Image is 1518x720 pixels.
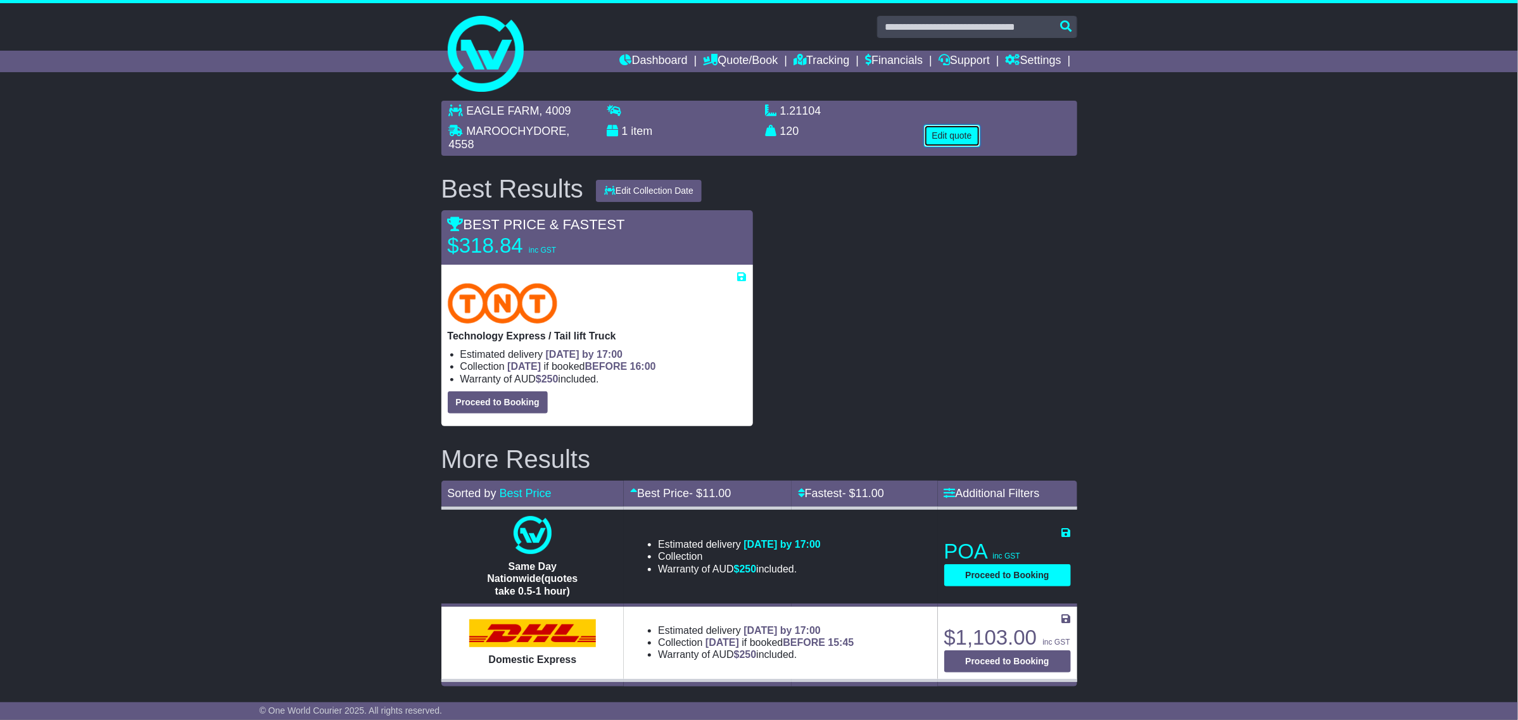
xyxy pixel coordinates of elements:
[448,330,747,342] p: Technology Express / Tail lift Truck
[630,487,731,500] a: Best Price- $11.00
[658,550,821,562] li: Collection
[798,487,884,500] a: Fastest- $11.00
[828,637,854,648] span: 15:45
[780,104,821,117] span: 1.21104
[944,564,1071,586] button: Proceed to Booking
[658,563,821,575] li: Warranty of AUD included.
[487,561,578,596] span: Same Day Nationwide(quotes take 0.5-1 hour)
[467,125,567,137] span: MAROOCHYDORE
[743,625,821,636] span: [DATE] by 17:00
[993,552,1020,560] span: inc GST
[658,624,854,636] li: Estimated delivery
[734,649,757,660] span: $
[924,125,980,147] button: Edit quote
[448,487,497,500] span: Sorted by
[435,175,590,203] div: Best Results
[260,705,443,716] span: © One World Courier 2025. All rights reserved.
[529,246,556,255] span: inc GST
[944,650,1071,673] button: Proceed to Booking
[689,487,731,500] span: - $
[536,374,559,384] span: $
[507,361,655,372] span: if booked
[467,104,540,117] span: EAGLE FARM
[1042,638,1070,647] span: inc GST
[856,487,884,500] span: 11.00
[507,361,541,372] span: [DATE]
[794,51,849,72] a: Tracking
[540,104,571,117] span: , 4009
[944,487,1040,500] a: Additional Filters
[939,51,990,72] a: Support
[630,361,656,372] span: 16:00
[448,283,558,324] img: TNT Domestic: Technology Express / Tail lift Truck
[622,125,628,137] span: 1
[448,217,625,232] span: BEST PRICE & FASTEST
[703,51,778,72] a: Quote/Book
[842,487,884,500] span: - $
[1006,51,1061,72] a: Settings
[702,487,731,500] span: 11.00
[658,648,854,660] li: Warranty of AUD included.
[541,374,559,384] span: 250
[944,539,1071,564] p: POA
[448,233,606,258] p: $318.84
[441,445,1077,473] h2: More Results
[865,51,923,72] a: Financials
[620,51,688,72] a: Dashboard
[944,625,1071,650] p: $1,103.00
[514,516,552,554] img: One World Courier: Same Day Nationwide(quotes take 0.5-1 hour)
[631,125,653,137] span: item
[546,349,623,360] span: [DATE] by 17:00
[596,180,702,202] button: Edit Collection Date
[658,636,854,648] li: Collection
[449,125,570,151] span: , 4558
[460,360,747,372] li: Collection
[740,649,757,660] span: 250
[705,637,739,648] span: [DATE]
[460,373,747,385] li: Warranty of AUD included.
[740,564,757,574] span: 250
[500,487,552,500] a: Best Price
[780,125,799,137] span: 120
[705,637,854,648] span: if booked
[783,637,825,648] span: BEFORE
[743,539,821,550] span: [DATE] by 17:00
[460,348,747,360] li: Estimated delivery
[658,538,821,550] li: Estimated delivery
[585,361,628,372] span: BEFORE
[448,391,548,414] button: Proceed to Booking
[469,619,596,647] img: DHL: Domestic Express
[734,564,757,574] span: $
[489,654,577,665] span: Domestic Express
